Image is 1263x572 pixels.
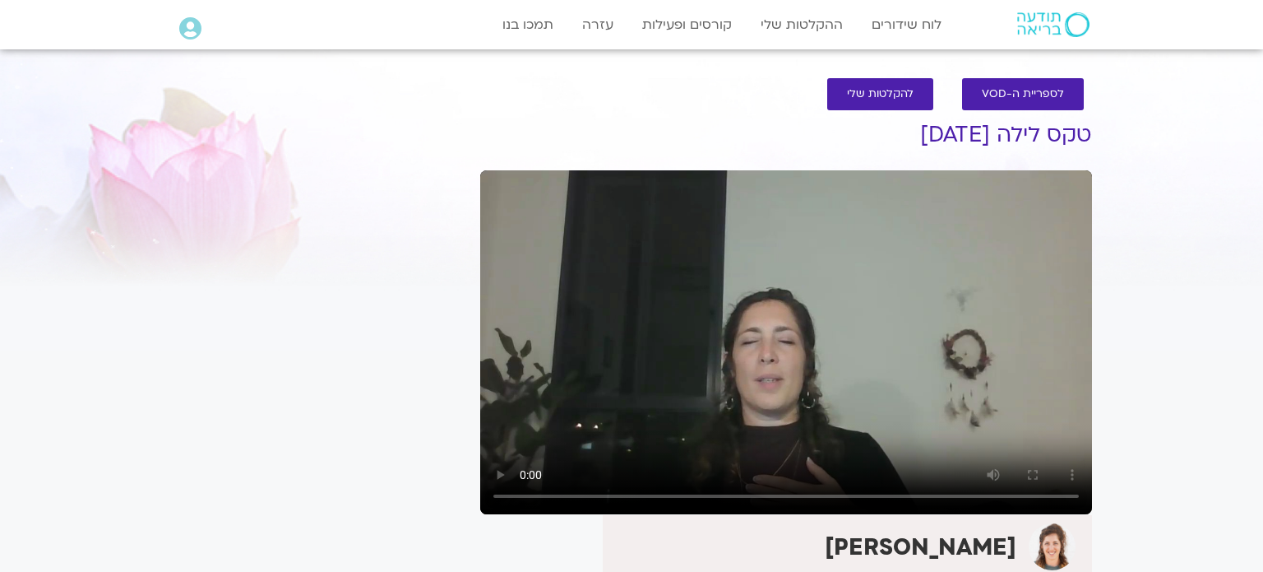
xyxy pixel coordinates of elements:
[574,9,622,40] a: עזרה
[752,9,851,40] a: ההקלטות שלי
[480,123,1092,147] h1: טקס לילה [DATE]
[1017,12,1090,37] img: תודעה בריאה
[825,532,1016,563] strong: [PERSON_NAME]
[1029,523,1076,570] img: אמילי גליק
[962,78,1084,110] a: לספריית ה-VOD
[827,78,933,110] a: להקלטות שלי
[847,88,914,100] span: להקלטות שלי
[494,9,562,40] a: תמכו בנו
[982,88,1064,100] span: לספריית ה-VOD
[634,9,740,40] a: קורסים ופעילות
[863,9,950,40] a: לוח שידורים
